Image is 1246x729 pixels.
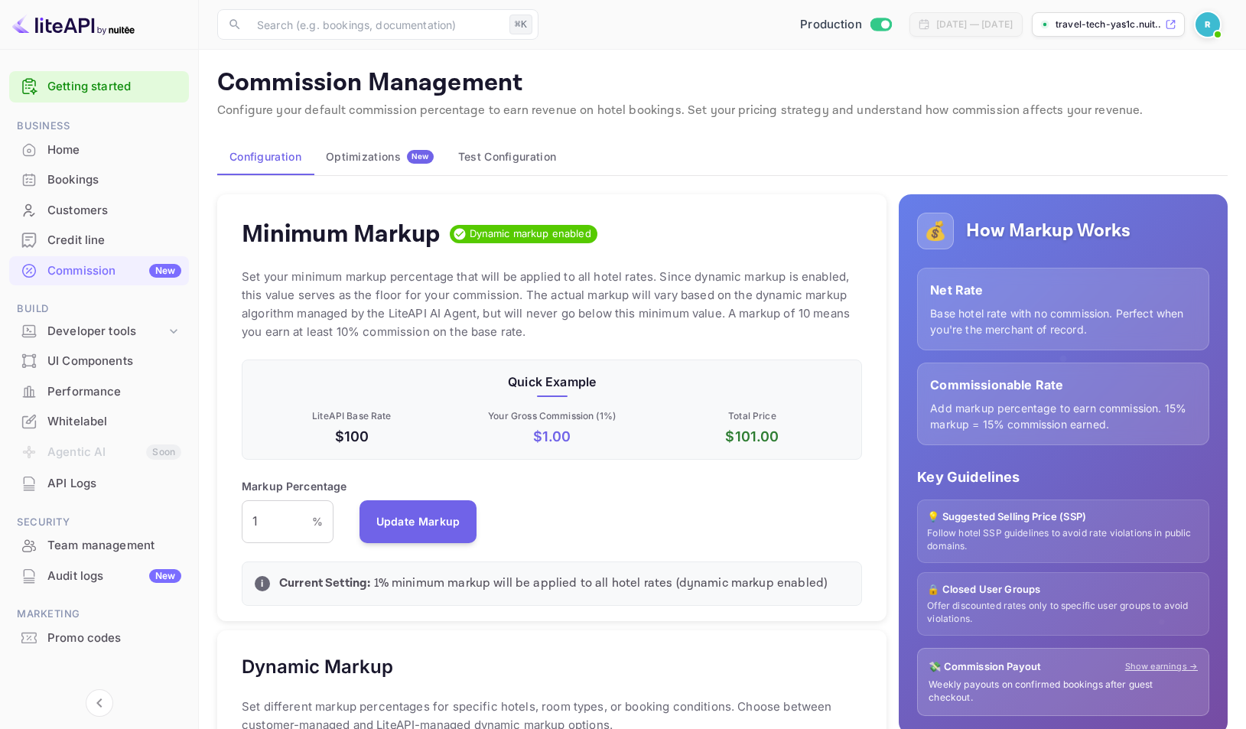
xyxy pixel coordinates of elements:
p: 🔒 Closed User Groups [927,582,1199,597]
p: Markup Percentage [242,478,347,494]
p: 1 % minimum markup will be applied to all hotel rates (dynamic markup enabled) [279,574,849,593]
div: Bookings [47,171,181,189]
a: Credit line [9,226,189,254]
p: Base hotel rate with no commission. Perfect when you're the merchant of record. [930,305,1196,337]
span: Production [800,16,862,34]
p: 💰 [924,217,947,245]
p: i [261,577,263,591]
img: Revolut [1196,12,1220,37]
div: Switch to Sandbox mode [794,16,897,34]
div: Developer tools [47,323,166,340]
div: API Logs [47,475,181,493]
button: Test Configuration [446,138,568,175]
p: travel-tech-yas1c.nuit... [1056,18,1162,31]
div: UI Components [47,353,181,370]
button: Collapse navigation [86,689,113,717]
p: Set your minimum markup percentage that will be applied to all hotel rates. Since dynamic markup ... [242,268,862,341]
a: Show earnings → [1125,660,1198,673]
input: Search (e.g. bookings, documentation) [248,9,503,40]
a: Performance [9,377,189,405]
a: Audit logsNew [9,561,189,590]
span: Build [9,301,189,317]
p: Total Price [656,409,850,423]
p: $100 [255,426,449,447]
a: CommissionNew [9,256,189,285]
div: ⌘K [509,15,532,34]
div: UI Components [9,347,189,376]
p: Offer discounted rates only to specific user groups to avoid violations. [927,600,1199,626]
div: Bookings [9,165,189,195]
div: Promo codes [9,623,189,653]
a: Getting started [47,78,181,96]
button: Configuration [217,138,314,175]
img: LiteAPI logo [12,12,135,37]
button: Update Markup [359,500,477,543]
a: Team management [9,531,189,559]
div: Getting started [9,71,189,103]
div: New [149,569,181,583]
p: Quick Example [255,373,849,391]
div: [DATE] — [DATE] [936,18,1013,31]
div: CommissionNew [9,256,189,286]
p: Key Guidelines [917,467,1209,487]
h4: Minimum Markup [242,219,441,249]
div: Performance [47,383,181,401]
a: Bookings [9,165,189,194]
strong: Current Setting: [279,575,370,591]
div: API Logs [9,469,189,499]
span: Security [9,514,189,531]
div: Developer tools [9,318,189,345]
a: Home [9,135,189,164]
div: Credit line [47,232,181,249]
a: Customers [9,196,189,224]
p: $ 101.00 [656,426,850,447]
div: Promo codes [47,630,181,647]
p: $ 1.00 [455,426,649,447]
a: UI Components [9,347,189,375]
div: Commission [47,262,181,280]
p: Commissionable Rate [930,376,1196,394]
div: Team management [47,537,181,555]
h5: How Markup Works [966,219,1131,243]
div: Audit logsNew [9,561,189,591]
h5: Dynamic Markup [242,655,393,679]
div: Performance [9,377,189,407]
p: Follow hotel SSP guidelines to avoid rate violations in public domains. [927,527,1199,553]
div: Audit logs [47,568,181,585]
p: LiteAPI Base Rate [255,409,449,423]
div: Home [9,135,189,165]
p: Your Gross Commission ( 1 %) [455,409,649,423]
p: Commission Management [217,68,1228,99]
p: Add markup percentage to earn commission. 15% markup = 15% commission earned. [930,400,1196,432]
div: New [149,264,181,278]
div: Customers [9,196,189,226]
div: Credit line [9,226,189,255]
p: 💸 Commission Payout [929,659,1041,675]
p: Net Rate [930,281,1196,299]
input: 0 [242,500,312,543]
div: Whitelabel [47,413,181,431]
div: Team management [9,531,189,561]
div: Customers [47,202,181,220]
div: Home [47,142,181,159]
a: Promo codes [9,623,189,652]
p: Configure your default commission percentage to earn revenue on hotel bookings. Set your pricing ... [217,102,1228,120]
a: API Logs [9,469,189,497]
div: Whitelabel [9,407,189,437]
a: Whitelabel [9,407,189,435]
span: New [407,151,434,161]
div: Optimizations [326,150,434,164]
p: 💡 Suggested Selling Price (SSP) [927,509,1199,525]
span: Business [9,118,189,135]
p: Weekly payouts on confirmed bookings after guest checkout. [929,679,1198,705]
span: Marketing [9,606,189,623]
span: Dynamic markup enabled [464,226,597,242]
p: % [312,513,323,529]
